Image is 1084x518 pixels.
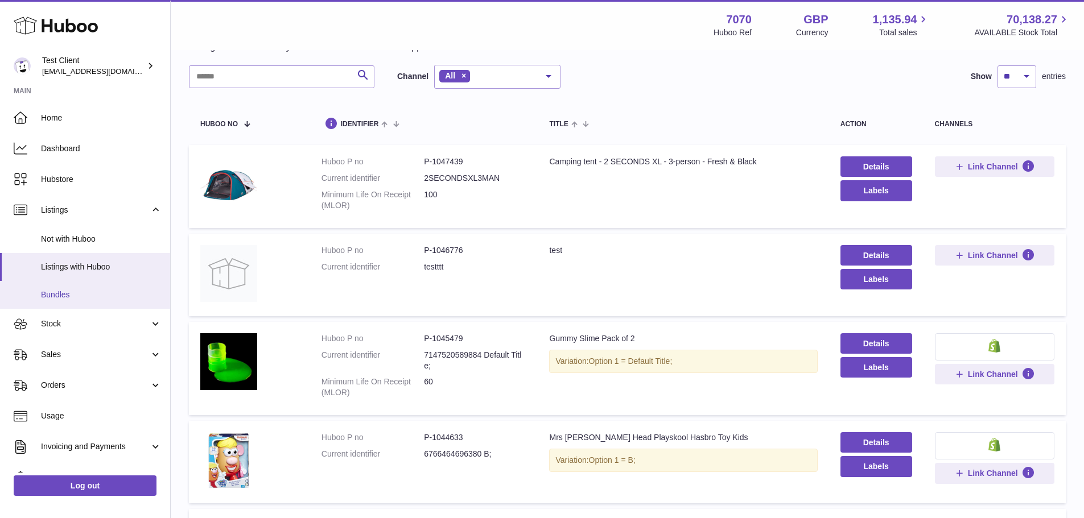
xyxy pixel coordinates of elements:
[41,289,162,300] span: Bundles
[41,411,162,421] span: Usage
[873,12,930,38] a: 1,135.94 Total sales
[726,12,752,27] strong: 7070
[549,121,568,128] span: title
[974,12,1070,38] a: 70,138.27 AVAILABLE Stock Total
[549,449,817,472] div: Variation:
[41,441,150,452] span: Invoicing and Payments
[935,121,1054,128] div: channels
[41,205,150,216] span: Listings
[840,333,912,354] a: Details
[42,55,145,77] div: Test Client
[322,449,424,459] dt: Current identifier
[714,27,752,38] div: Huboo Ref
[200,245,257,302] img: test
[200,333,257,390] img: Gummy Slime Pack of 2
[322,245,424,256] dt: Huboo P no
[840,180,912,201] button: Labels
[968,468,1018,478] span: Link Channel
[968,161,1018,172] span: Link Channel
[424,432,526,443] dd: P-1044633
[424,245,526,256] dd: P-1046776
[200,156,257,213] img: Camping tent - 2 SECONDS XL - 3-person - Fresh & Black
[840,269,912,289] button: Labels
[322,350,424,371] dt: Current identifier
[589,455,636,465] span: Option 1 = B;
[41,472,162,483] span: Cases
[322,156,424,167] dt: Huboo P no
[424,156,526,167] dd: P-1047439
[988,438,1000,451] img: shopify-small.png
[803,12,828,27] strong: GBP
[971,71,992,82] label: Show
[424,449,526,459] dd: 6766464696380 B;
[549,156,817,167] div: Camping tent - 2 SECONDS XL - 3-person - Fresh & Black
[424,173,526,184] dd: 2SECONDSXL3MAN
[424,350,526,371] dd: 7147520589884 Default Title;
[341,121,379,128] span: identifier
[840,432,912,453] a: Details
[322,173,424,184] dt: Current identifier
[424,262,526,272] dd: testttt
[840,456,912,476] button: Labels
[935,364,1054,384] button: Link Channel
[322,432,424,443] dt: Huboo P no
[879,27,930,38] span: Total sales
[549,333,817,344] div: Gummy Slime Pack of 2
[445,71,455,80] span: All
[200,432,257,489] img: Mrs Potato Head Playskool Hasbro Toy Kids
[41,113,162,123] span: Home
[322,376,424,398] dt: Minimum Life On Receipt (MLOR)
[968,369,1018,379] span: Link Channel
[424,376,526,398] dd: 60
[549,432,817,443] div: Mrs [PERSON_NAME] Head Playskool Hasbro Toy Kids
[935,245,1054,266] button: Link Channel
[200,121,238,128] span: Huboo no
[41,349,150,360] span: Sales
[935,156,1054,177] button: Link Channel
[424,333,526,344] dd: P-1045479
[322,189,424,211] dt: Minimum Life On Receipt (MLOR)
[840,245,912,266] a: Details
[873,12,917,27] span: 1,135.94
[549,350,817,373] div: Variation:
[1042,71,1066,82] span: entries
[840,121,912,128] div: action
[988,339,1000,353] img: shopify-small.png
[840,357,912,378] button: Labels
[1007,12,1057,27] span: 70,138.27
[41,380,150,391] span: Orders
[549,245,817,256] div: test
[42,67,167,76] span: [EMAIL_ADDRESS][DOMAIN_NAME]
[589,357,673,366] span: Option 1 = Default Title;
[968,250,1018,260] span: Link Channel
[796,27,829,38] div: Currency
[41,174,162,185] span: Hubstore
[424,189,526,211] dd: 100
[14,475,156,496] a: Log out
[322,333,424,344] dt: Huboo P no
[935,463,1054,483] button: Link Channel
[14,57,31,74] img: internalAdmin-7070@internal.huboo.com
[974,27,1070,38] span: AVAILABLE Stock Total
[397,71,428,82] label: Channel
[41,234,162,245] span: Not with Huboo
[41,318,150,329] span: Stock
[41,143,162,154] span: Dashboard
[41,262,162,272] span: Listings with Huboo
[322,262,424,272] dt: Current identifier
[840,156,912,177] a: Details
